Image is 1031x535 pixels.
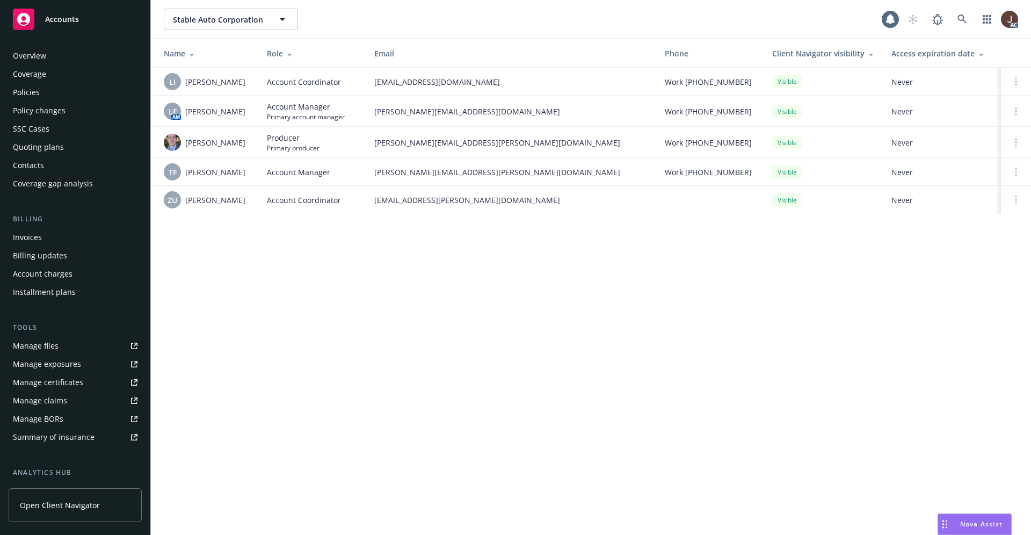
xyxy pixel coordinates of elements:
[45,15,79,24] span: Accounts
[9,374,142,391] a: Manage certificates
[891,48,992,59] div: Access expiration date
[772,48,874,59] div: Client Navigator visibility
[13,84,40,101] div: Policies
[9,429,142,446] a: Summary of insurance
[13,392,67,409] div: Manage claims
[665,48,755,59] div: Phone
[185,167,245,178] span: [PERSON_NAME]
[891,194,992,206] span: Never
[9,247,142,264] a: Billing updates
[13,429,95,446] div: Summary of insurance
[938,514,1012,535] button: Nova Assist
[772,193,802,207] div: Visible
[891,106,992,117] span: Never
[374,167,648,178] span: [PERSON_NAME][EMAIL_ADDRESS][PERSON_NAME][DOMAIN_NAME]
[185,137,245,148] span: [PERSON_NAME]
[9,47,142,64] a: Overview
[164,134,181,151] img: photo
[164,48,250,59] div: Name
[1001,11,1018,28] img: photo
[9,265,142,283] a: Account charges
[164,9,298,30] button: Stable Auto Corporation
[13,120,49,138] div: SSC Cases
[13,66,46,83] div: Coverage
[267,143,320,153] span: Primary producer
[9,337,142,355] a: Manage files
[665,106,752,117] span: Work [PHONE_NUMBER]
[938,514,952,534] div: Drag to move
[13,247,67,264] div: Billing updates
[13,102,66,119] div: Policy changes
[173,14,266,25] span: Stable Auto Corporation
[9,84,142,101] a: Policies
[9,410,142,428] a: Manage BORs
[267,167,330,178] span: Account Manager
[9,356,142,373] a: Manage exposures
[13,410,63,428] div: Manage BORs
[168,194,177,206] span: ZU
[772,136,802,149] div: Visible
[267,101,345,112] span: Account Manager
[13,175,93,192] div: Coverage gap analysis
[13,356,81,373] div: Manage exposures
[20,500,100,511] span: Open Client Navigator
[13,284,76,301] div: Installment plans
[772,165,802,179] div: Visible
[9,120,142,138] a: SSC Cases
[169,106,177,117] span: LF
[374,76,648,88] span: [EMAIL_ADDRESS][DOMAIN_NAME]
[267,132,320,143] span: Producer
[665,76,752,88] span: Work [PHONE_NUMBER]
[9,392,142,409] a: Manage claims
[267,48,357,59] div: Role
[13,229,42,246] div: Invoices
[891,167,992,178] span: Never
[13,139,64,156] div: Quoting plans
[13,374,83,391] div: Manage certificates
[374,48,648,59] div: Email
[9,4,142,34] a: Accounts
[902,9,924,30] a: Start snowing
[267,194,341,206] span: Account Coordinator
[9,102,142,119] a: Policy changes
[665,167,752,178] span: Work [PHONE_NUMBER]
[13,47,46,64] div: Overview
[185,76,245,88] span: [PERSON_NAME]
[9,322,142,333] div: Tools
[374,194,648,206] span: [EMAIL_ADDRESS][PERSON_NAME][DOMAIN_NAME]
[374,137,648,148] span: [PERSON_NAME][EMAIL_ADDRESS][PERSON_NAME][DOMAIN_NAME]
[891,76,992,88] span: Never
[169,76,176,88] span: LI
[9,229,142,246] a: Invoices
[13,337,59,355] div: Manage files
[960,519,1003,529] span: Nova Assist
[9,175,142,192] a: Coverage gap analysis
[9,66,142,83] a: Coverage
[267,112,345,121] span: Primary account manager
[185,106,245,117] span: [PERSON_NAME]
[9,214,142,225] div: Billing
[891,137,992,148] span: Never
[772,105,802,118] div: Visible
[9,284,142,301] a: Installment plans
[976,9,998,30] a: Switch app
[665,137,752,148] span: Work [PHONE_NUMBER]
[772,75,802,88] div: Visible
[185,194,245,206] span: [PERSON_NAME]
[13,265,72,283] div: Account charges
[267,76,341,88] span: Account Coordinator
[13,157,44,174] div: Contacts
[927,9,948,30] a: Report a Bug
[374,106,648,117] span: [PERSON_NAME][EMAIL_ADDRESS][DOMAIN_NAME]
[9,467,142,478] div: Analytics hub
[952,9,973,30] a: Search
[9,139,142,156] a: Quoting plans
[169,167,177,178] span: TF
[9,157,142,174] a: Contacts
